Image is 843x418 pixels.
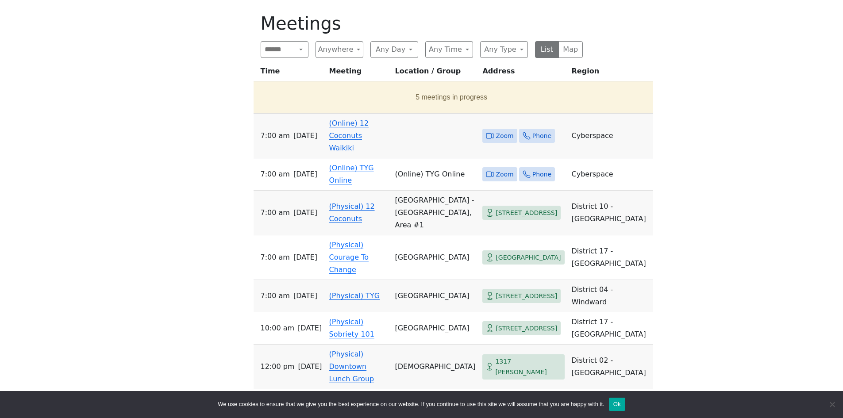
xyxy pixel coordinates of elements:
[828,400,836,409] span: No
[496,169,513,180] span: Zoom
[261,251,290,264] span: 7:00 AM
[294,41,308,58] button: Search
[261,13,583,34] h1: Meetings
[532,169,551,180] span: Phone
[329,291,380,300] a: (Physical) TYG
[261,360,295,373] span: 12:00 PM
[391,280,479,312] td: [GEOGRAPHIC_DATA]
[329,350,374,383] a: (Physical) Downtown Lunch Group
[480,41,528,58] button: Any Type
[316,41,363,58] button: Anywhere
[568,235,653,280] td: District 17 - [GEOGRAPHIC_DATA]
[568,65,653,81] th: Region
[496,252,561,263] span: [GEOGRAPHIC_DATA]
[568,114,653,158] td: Cyberspace
[257,85,646,110] button: 5 meetings in progress
[568,280,653,312] td: District 04 - Windward
[391,345,479,389] td: [DEMOGRAPHIC_DATA]
[261,168,290,180] span: 7:00 AM
[261,41,295,58] input: Search
[293,168,317,180] span: [DATE]
[293,207,317,219] span: [DATE]
[329,164,374,184] a: (Online) TYG Online
[496,323,557,334] span: [STREET_ADDRESS]
[496,291,557,302] span: [STREET_ADDRESS]
[293,251,317,264] span: [DATE]
[391,312,479,345] td: [GEOGRAPHIC_DATA]
[370,41,418,58] button: Any Day
[329,119,369,152] a: (Online) 12 Coconuts Waikiki
[391,191,479,235] td: [GEOGRAPHIC_DATA] - [GEOGRAPHIC_DATA], Area #1
[329,241,369,274] a: (Physical) Courage To Change
[609,398,625,411] button: Ok
[293,130,317,142] span: [DATE]
[568,345,653,389] td: District 02 - [GEOGRAPHIC_DATA]
[254,65,326,81] th: Time
[568,191,653,235] td: District 10 - [GEOGRAPHIC_DATA]
[391,65,479,81] th: Location / Group
[326,65,392,81] th: Meeting
[391,158,479,191] td: (Online) TYG Online
[568,158,653,191] td: Cyberspace
[495,356,561,378] span: 1317 [PERSON_NAME]
[293,290,317,302] span: [DATE]
[261,130,290,142] span: 7:00 AM
[298,360,322,373] span: [DATE]
[568,312,653,345] td: District 17 - [GEOGRAPHIC_DATA]
[261,290,290,302] span: 7:00 AM
[496,207,557,219] span: [STREET_ADDRESS]
[329,318,374,338] a: (Physical) Sobriety 101
[261,322,295,334] span: 10:00 AM
[496,130,513,142] span: Zoom
[532,130,551,142] span: Phone
[391,235,479,280] td: [GEOGRAPHIC_DATA]
[479,65,568,81] th: Address
[535,41,559,58] button: List
[261,207,290,219] span: 7:00 AM
[329,202,375,223] a: (Physical) 12 Coconuts
[298,322,322,334] span: [DATE]
[425,41,473,58] button: Any Time
[558,41,583,58] button: Map
[218,400,604,409] span: We use cookies to ensure that we give you the best experience on our website. If you continue to ...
